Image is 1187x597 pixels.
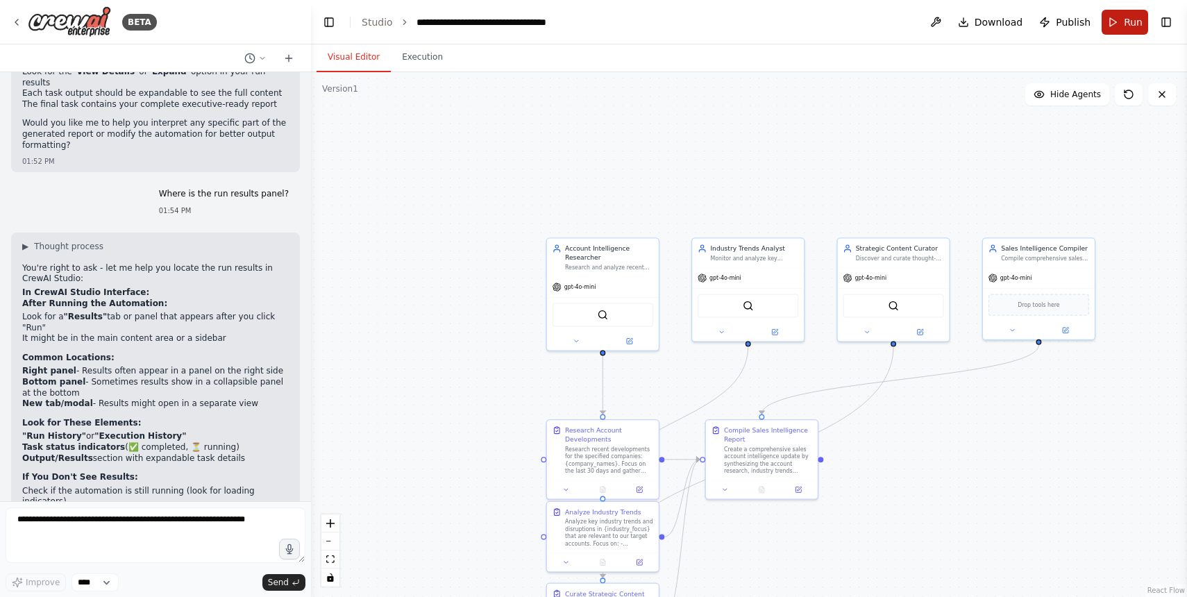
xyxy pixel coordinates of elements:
[22,333,289,344] li: It might be in the main content area or a sidebar
[1001,244,1089,253] div: Sales Intelligence Compiler
[836,237,950,342] div: Strategic Content CuratorDiscover and curate thought-provoking articles, whitepapers, and publica...
[22,88,289,99] li: Each task output should be expandable to see the full content
[22,287,149,297] strong: In CrewAI Studio Interface:
[22,366,76,376] strong: Right panel
[1050,89,1101,100] span: Hide Agents
[22,442,125,452] strong: Task status indicators
[1124,15,1143,29] span: Run
[952,10,1029,35] button: Download
[321,514,339,587] div: React Flow controls
[584,485,622,496] button: No output available
[391,43,454,72] button: Execution
[546,501,660,573] div: Analyze Industry TrendsAnalyze key industry trends and disruptions in {industry_focus} that are r...
[22,431,289,442] li: or
[584,557,622,568] button: No output available
[64,312,108,321] strong: "Results"
[22,263,289,285] p: You're right to ask - let me help you locate the run results in CrewAI Studio:
[22,99,289,110] li: The final task contains your complete executive-ready report
[262,574,305,591] button: Send
[565,446,653,475] div: Research recent developments for the specified companies: {company_names}. Focus on the last 30 d...
[22,453,289,464] li: section with expandable task details
[894,327,945,338] button: Open in side panel
[319,12,339,32] button: Hide left sidebar
[598,346,752,496] g: Edge from 60aaab7a-b262-4f2b-9835-98cd4d6ce7c4 to 765da55b-5e3c-4e4d-8347-34d69ae1e87a
[604,336,655,347] button: Open in side panel
[22,156,289,167] div: 01:52 PM
[22,442,289,453] li: (✅ completed, ⏳ running)
[22,366,289,377] li: - Results often appear in a panel on the right side
[743,485,781,496] button: No output available
[22,398,93,408] strong: New tab/modal
[34,241,103,252] span: Thought process
[22,472,138,482] strong: If You Don't See Results:
[664,455,700,464] g: Edge from d1290e6e-8a24-4649-b13f-28c7a2150728 to ca60d93e-ccb6-4102-ab1a-ea0c22e98419
[72,67,139,76] strong: "View Details"
[122,14,157,31] div: BETA
[22,118,289,151] p: Would you like me to help you interpret any specific part of the generated report or modify the a...
[1034,10,1096,35] button: Publish
[22,67,289,88] li: Look for the or option in your run results
[705,419,819,500] div: Compile Sales Intelligence ReportCreate a comprehensive sales account intelligence update by synt...
[22,241,103,252] button: ▶Thought process
[1001,255,1089,262] div: Compile comprehensive sales account updates by synthesizing account research, industry trends, an...
[22,312,289,333] li: Look for a tab or panel that appears after you click "Run"
[565,426,653,444] div: Research Account Developments
[856,244,944,253] div: Strategic Content Curator
[22,298,167,308] strong: After Running the Automation:
[709,274,741,281] span: gpt-4o-mini
[1025,83,1109,106] button: Hide Agents
[757,345,1043,414] g: Edge from b3bc35b3-4f10-4a07-b0d2-9c607e5d832b to ca60d93e-ccb6-4102-ab1a-ea0c22e98419
[710,244,798,253] div: Industry Trends Analyst
[975,15,1023,29] span: Download
[1147,587,1185,594] a: React Flow attribution
[22,377,85,387] strong: Bottom panel
[564,283,596,290] span: gpt-4o-mini
[22,431,86,441] strong: "Run History"
[22,353,115,362] strong: Common Locations:
[22,241,28,252] span: ▶
[749,327,800,338] button: Open in side panel
[624,557,655,568] button: Open in side panel
[888,301,899,312] img: SerperDevTool
[1102,10,1148,35] button: Run
[278,50,300,67] button: Start a new chat
[6,573,66,591] button: Improve
[22,486,289,507] li: Check if the automation is still running (look for loading indicators)
[22,418,142,428] strong: Look for These Elements:
[546,237,660,351] div: Account Intelligence ResearcherResearch and analyze recent developments for specific accounts inc...
[279,539,300,560] button: Click to speak your automation idea
[321,569,339,587] button: toggle interactivity
[1056,15,1091,29] span: Publish
[565,519,653,548] div: Analyze key industry trends and disruptions in {industry_focus} that are relevant to our target a...
[565,244,653,262] div: Account Intelligence Researcher
[1040,325,1091,336] button: Open in side panel
[546,419,660,500] div: Research Account DevelopmentsResearch recent developments for the specified companies: {company_n...
[362,17,393,28] a: Studio
[724,446,812,475] div: Create a comprehensive sales account intelligence update by synthesizing the account research, in...
[783,485,814,496] button: Open in side panel
[856,255,944,262] div: Discover and curate thought-provoking articles, whitepapers, and publications related to {focus_a...
[724,426,812,444] div: Compile Sales Intelligence Report
[159,205,289,216] div: 01:54 PM
[321,514,339,532] button: zoom in
[148,67,191,76] strong: "Expand"
[26,577,60,588] span: Improve
[1000,274,1032,281] span: gpt-4o-mini
[710,255,798,262] div: Monitor and analyze key industry trends, disruptions, and emerging developments in {industry_focu...
[743,301,754,312] img: SerperDevTool
[598,355,607,414] g: Edge from 20d0e235-4d48-4bbe-812c-791d71587ea7 to d1290e6e-8a24-4649-b13f-28c7a2150728
[565,264,653,271] div: Research and analyze recent developments for specific accounts including {company_names}, focusin...
[239,50,272,67] button: Switch to previous chat
[321,550,339,569] button: fit view
[317,43,391,72] button: Visual Editor
[597,310,608,321] img: SerperDevTool
[855,274,886,281] span: gpt-4o-mini
[362,15,573,29] nav: breadcrumb
[322,83,358,94] div: Version 1
[94,431,186,441] strong: "Execution History"
[624,485,655,496] button: Open in side panel
[598,346,898,578] g: Edge from 168830b1-289a-4c1b-a907-126128777826 to f9c9156f-35db-487c-9baa-0cb958f3bd8f
[664,455,700,541] g: Edge from 765da55b-5e3c-4e4d-8347-34d69ae1e87a to ca60d93e-ccb6-4102-ab1a-ea0c22e98419
[22,453,93,463] strong: Output/Results
[159,189,289,200] p: Where is the run results panel?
